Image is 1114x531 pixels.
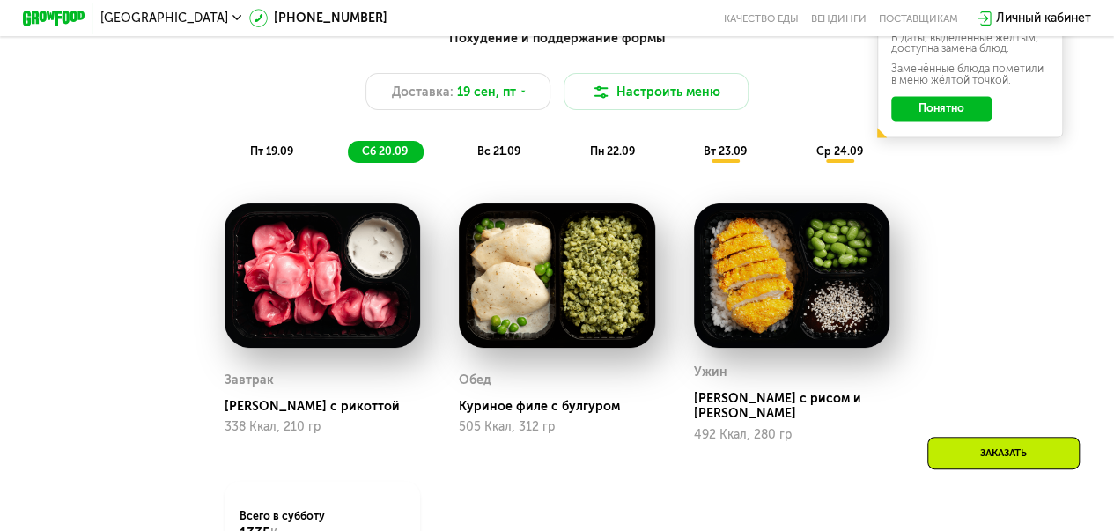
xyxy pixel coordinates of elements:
[564,73,749,110] button: Настроить меню
[250,144,293,158] span: пт 19.09
[996,9,1091,27] div: Личный кабинет
[891,63,1049,85] div: Заменённые блюда пометили в меню жёлтой точкой.
[225,369,274,392] div: Завтрак
[927,437,1080,469] div: Заказать
[459,369,491,392] div: Обед
[704,144,747,158] span: вт 23.09
[724,12,799,25] a: Качество еды
[457,83,516,101] span: 19 сен, пт
[100,12,228,25] span: [GEOGRAPHIC_DATA]
[694,391,903,422] div: [PERSON_NAME] с рисом и [PERSON_NAME]
[362,144,408,158] span: сб 20.09
[891,33,1049,55] div: В даты, выделенные желтым, доступна замена блюд.
[589,144,634,158] span: пн 22.09
[477,144,520,158] span: вс 21.09
[891,96,991,121] button: Понятно
[694,361,727,384] div: Ужин
[225,399,433,415] div: [PERSON_NAME] с рикоттой
[811,12,867,25] a: Вендинги
[459,399,668,415] div: Куриное филе с булгуром
[99,29,1014,48] div: Похудение и поддержание формы
[392,83,454,101] span: Доставка:
[459,420,655,434] div: 505 Ккал, 312 гр
[694,428,890,442] div: 492 Ккал, 280 гр
[815,144,862,158] span: ср 24.09
[249,9,387,27] a: [PHONE_NUMBER]
[879,12,958,25] div: поставщикам
[225,420,421,434] div: 338 Ккал, 210 гр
